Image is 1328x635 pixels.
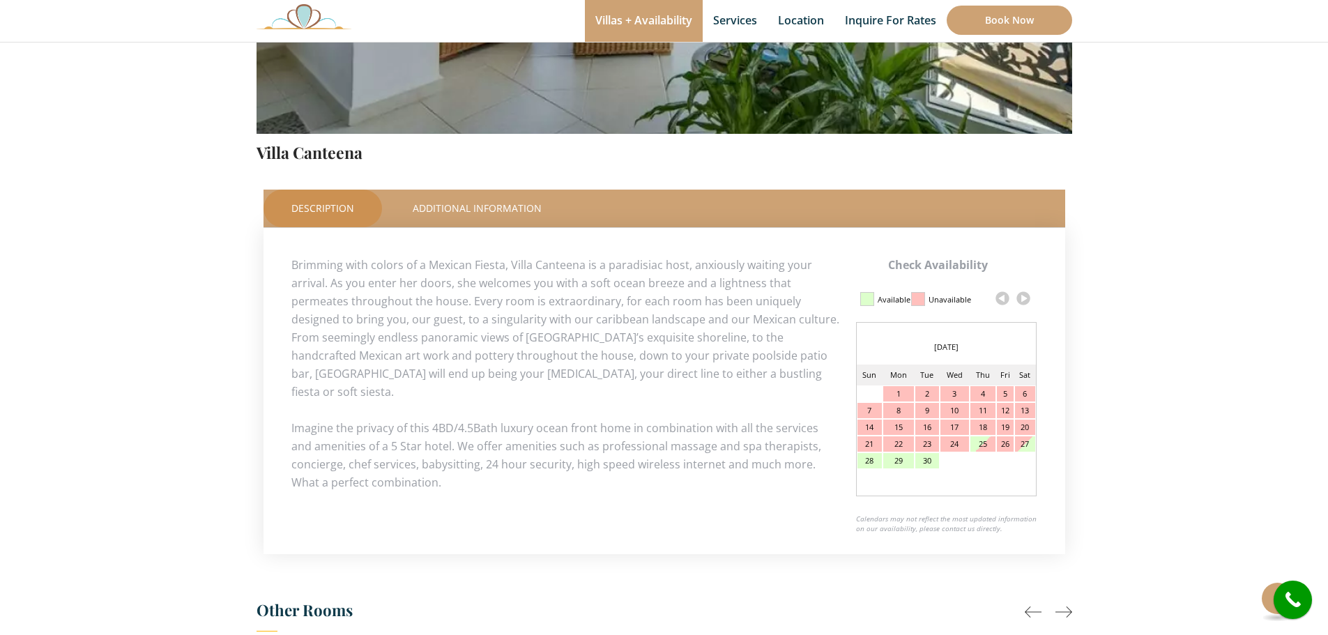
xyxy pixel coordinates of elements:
[257,141,362,163] a: Villa Canteena
[1015,420,1035,435] div: 20
[1277,584,1308,615] i: call
[947,6,1072,35] a: Book Now
[996,365,1014,385] td: Fri
[883,436,913,452] div: 22
[883,453,913,468] div: 29
[291,256,1037,401] p: Brimming with colors of a Mexican Fiesta, Villa Canteena is a paradisiac host, anxiously waiting ...
[970,420,995,435] div: 18
[997,420,1014,435] div: 19
[970,365,996,385] td: Thu
[883,420,913,435] div: 15
[940,420,969,435] div: 17
[264,190,382,227] a: Description
[878,288,910,312] div: Available
[857,365,883,385] td: Sun
[915,420,939,435] div: 16
[940,436,969,452] div: 24
[857,453,883,468] div: 28
[883,365,914,385] td: Mon
[940,386,969,401] div: 3
[857,337,1036,358] div: [DATE]
[915,453,939,468] div: 30
[997,403,1014,418] div: 12
[997,386,1014,401] div: 5
[257,3,351,29] img: Awesome Logo
[1015,436,1035,452] div: 27
[970,403,995,418] div: 11
[385,190,570,227] a: Additional Information
[915,403,939,418] div: 9
[883,403,913,418] div: 8
[997,436,1014,452] div: 26
[857,403,883,418] div: 7
[857,420,883,435] div: 14
[1015,386,1035,401] div: 6
[857,436,883,452] div: 21
[915,386,939,401] div: 2
[940,403,969,418] div: 10
[970,386,995,401] div: 4
[883,386,913,401] div: 1
[940,365,970,385] td: Wed
[915,436,939,452] div: 23
[970,436,995,452] div: 25
[1015,403,1035,418] div: 13
[929,288,971,312] div: Unavailable
[1014,365,1035,385] td: Sat
[915,365,940,385] td: Tue
[257,596,1072,632] h3: Other Rooms
[1274,581,1312,619] a: call
[291,419,1037,491] p: Imagine the privacy of this 4BD/4.5Bath luxury ocean front home in combination with all the servi...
